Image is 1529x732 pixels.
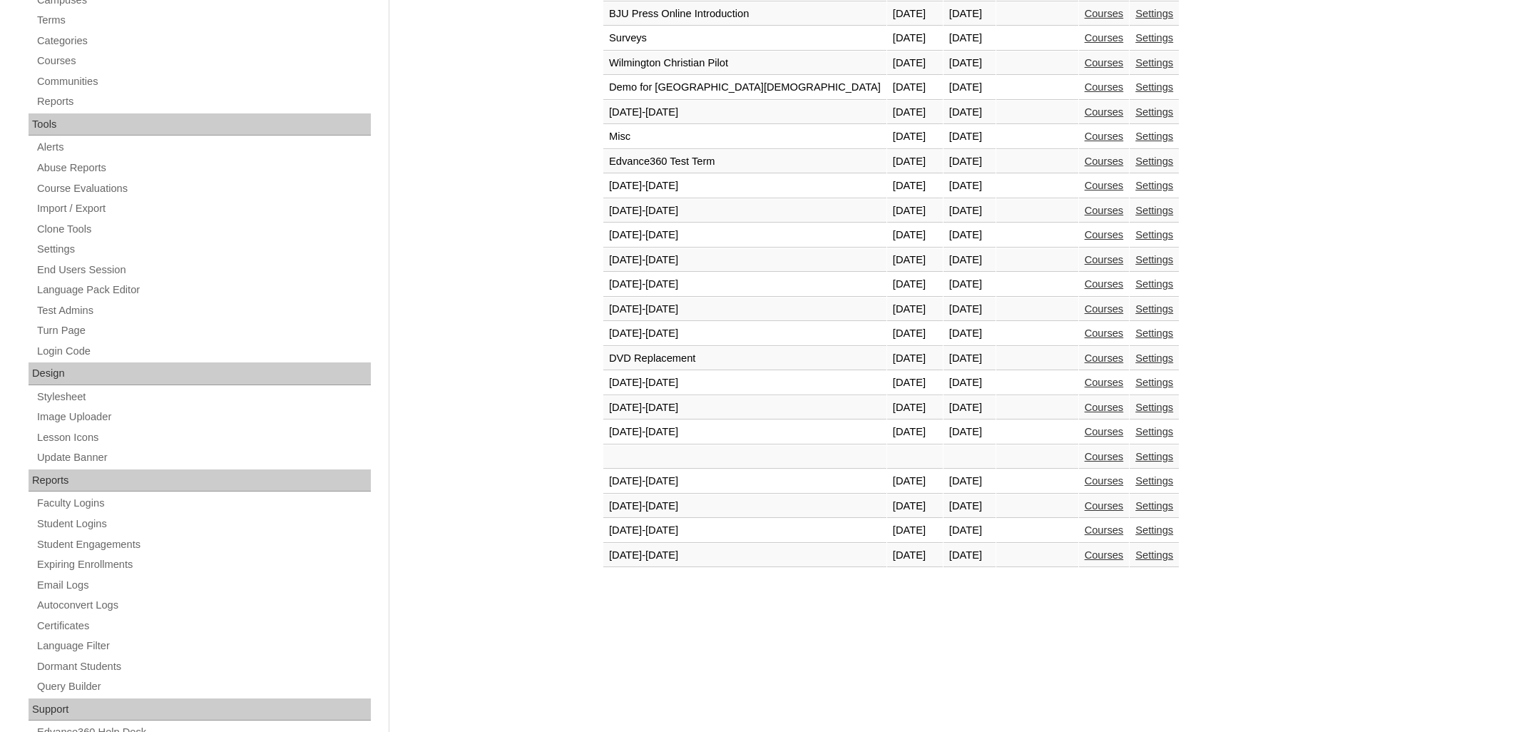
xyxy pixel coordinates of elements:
[1135,57,1173,68] a: Settings
[36,138,371,156] a: Alerts
[887,199,943,223] td: [DATE]
[603,347,886,371] td: DVD Replacement
[603,199,886,223] td: [DATE]-[DATE]
[887,101,943,125] td: [DATE]
[1135,180,1173,191] a: Settings
[603,298,886,322] td: [DATE]-[DATE]
[36,200,371,218] a: Import / Export
[1085,205,1124,216] a: Courses
[1135,426,1173,437] a: Settings
[36,11,371,29] a: Terms
[944,76,996,100] td: [DATE]
[1135,451,1173,462] a: Settings
[1135,475,1173,487] a: Settings
[944,2,996,26] td: [DATE]
[944,248,996,273] td: [DATE]
[1135,500,1173,512] a: Settings
[36,596,371,614] a: Autoconvert Logs
[603,26,886,51] td: Surveys
[603,174,886,198] td: [DATE]-[DATE]
[603,223,886,248] td: [DATE]-[DATE]
[944,273,996,297] td: [DATE]
[36,180,371,198] a: Course Evaluations
[1085,352,1124,364] a: Courses
[1085,8,1124,19] a: Courses
[887,76,943,100] td: [DATE]
[36,240,371,258] a: Settings
[944,174,996,198] td: [DATE]
[603,420,886,444] td: [DATE]-[DATE]
[1085,327,1124,339] a: Courses
[944,519,996,543] td: [DATE]
[1085,156,1124,167] a: Courses
[603,469,886,494] td: [DATE]-[DATE]
[1135,131,1173,142] a: Settings
[1085,500,1124,512] a: Courses
[36,388,371,406] a: Stylesheet
[887,396,943,420] td: [DATE]
[1135,81,1173,93] a: Settings
[36,515,371,533] a: Student Logins
[36,429,371,447] a: Lesson Icons
[29,698,371,721] div: Support
[36,302,371,320] a: Test Admins
[1135,377,1173,388] a: Settings
[36,52,371,70] a: Courses
[36,408,371,426] a: Image Uploader
[887,469,943,494] td: [DATE]
[36,536,371,554] a: Student Engagements
[36,637,371,655] a: Language Filter
[944,371,996,395] td: [DATE]
[944,51,996,76] td: [DATE]
[1085,57,1124,68] a: Courses
[944,322,996,346] td: [DATE]
[1085,549,1124,561] a: Courses
[887,347,943,371] td: [DATE]
[1085,426,1124,437] a: Courses
[1135,327,1173,339] a: Settings
[603,101,886,125] td: [DATE]-[DATE]
[887,51,943,76] td: [DATE]
[36,449,371,467] a: Update Banner
[1085,475,1124,487] a: Courses
[36,678,371,696] a: Query Builder
[944,494,996,519] td: [DATE]
[603,125,886,149] td: Misc
[887,26,943,51] td: [DATE]
[36,617,371,635] a: Certificates
[29,113,371,136] div: Tools
[1135,229,1173,240] a: Settings
[1085,131,1124,142] a: Courses
[1085,402,1124,413] a: Courses
[944,469,996,494] td: [DATE]
[1085,229,1124,240] a: Courses
[887,519,943,543] td: [DATE]
[887,544,943,568] td: [DATE]
[1135,254,1173,265] a: Settings
[29,469,371,492] div: Reports
[603,248,886,273] td: [DATE]-[DATE]
[36,494,371,512] a: Faculty Logins
[944,199,996,223] td: [DATE]
[887,298,943,322] td: [DATE]
[603,51,886,76] td: Wilmington Christian Pilot
[1135,303,1173,315] a: Settings
[887,2,943,26] td: [DATE]
[36,322,371,340] a: Turn Page
[1135,8,1173,19] a: Settings
[1085,254,1124,265] a: Courses
[603,519,886,543] td: [DATE]-[DATE]
[1085,451,1124,462] a: Courses
[36,32,371,50] a: Categories
[887,248,943,273] td: [DATE]
[944,150,996,174] td: [DATE]
[887,322,943,346] td: [DATE]
[1135,402,1173,413] a: Settings
[1135,32,1173,44] a: Settings
[944,101,996,125] td: [DATE]
[944,347,996,371] td: [DATE]
[603,273,886,297] td: [DATE]-[DATE]
[1085,377,1124,388] a: Courses
[944,396,996,420] td: [DATE]
[29,362,371,385] div: Design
